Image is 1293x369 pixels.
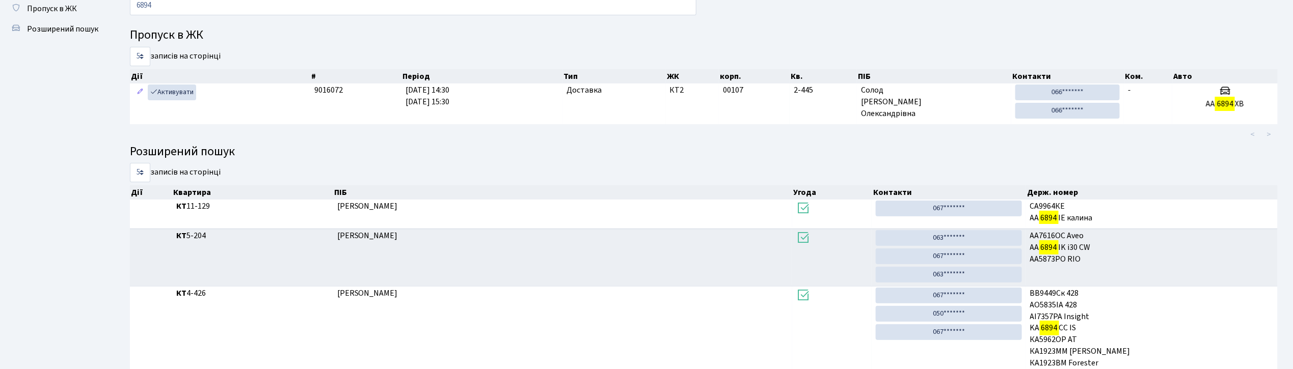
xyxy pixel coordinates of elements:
[670,84,715,96] span: КТ2
[148,84,196,100] a: Активувати
[27,23,98,35] span: Розширений пошук
[130,47,221,66] label: записів на сторінці
[130,145,1278,159] h4: Розширений пошук
[134,84,146,100] a: Редагувати
[723,84,743,96] span: 00107
[790,69,857,83] th: Кв.
[1026,185,1278,200] th: Держ. номер
[314,84,343,96] span: 9016072
[1173,69,1278,83] th: Авто
[130,163,221,182] label: записів на сторінці
[567,84,602,96] span: Доставка
[1012,69,1124,83] th: Контакти
[337,201,398,212] span: [PERSON_NAME]
[1039,211,1059,225] mark: 6894
[401,69,562,83] th: Період
[27,3,77,14] span: Пропуск в ЖК
[666,69,719,83] th: ЖК
[1040,321,1059,335] mark: 6894
[130,185,172,200] th: Дії
[176,288,186,299] b: КТ
[792,185,872,200] th: Угода
[1124,69,1173,83] th: Ком.
[337,230,398,241] span: [PERSON_NAME]
[176,230,186,241] b: КТ
[176,230,329,242] span: 5-204
[861,84,1007,120] span: Солод [PERSON_NAME] Олександрівна
[333,185,793,200] th: ПІБ
[337,288,398,299] span: [PERSON_NAME]
[130,28,1278,43] h4: Пропуск в ЖК
[1039,240,1059,254] mark: 6894
[1215,97,1234,111] mark: 6894
[176,288,329,299] span: 4-426
[1176,99,1274,109] h5: АА ХВ
[857,69,1011,83] th: ПІБ
[130,69,310,83] th: Дії
[1030,230,1274,265] span: AA7616OC Aveo AA IK i30 CW AА5873РО RIO
[719,69,790,83] th: корп.
[872,185,1026,200] th: Контакти
[130,163,150,182] select: записів на сторінці
[5,19,107,39] a: Розширений пошук
[310,69,401,83] th: #
[176,201,186,212] b: КТ
[794,84,853,96] span: 2-445
[130,47,150,66] select: записів на сторінці
[172,185,333,200] th: Квартира
[562,69,666,83] th: Тип
[176,201,329,212] span: 11-129
[1128,84,1131,96] span: -
[406,84,449,107] span: [DATE] 14:30 [DATE] 15:30
[1030,201,1274,224] span: СА9964КЕ АА ІЕ калина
